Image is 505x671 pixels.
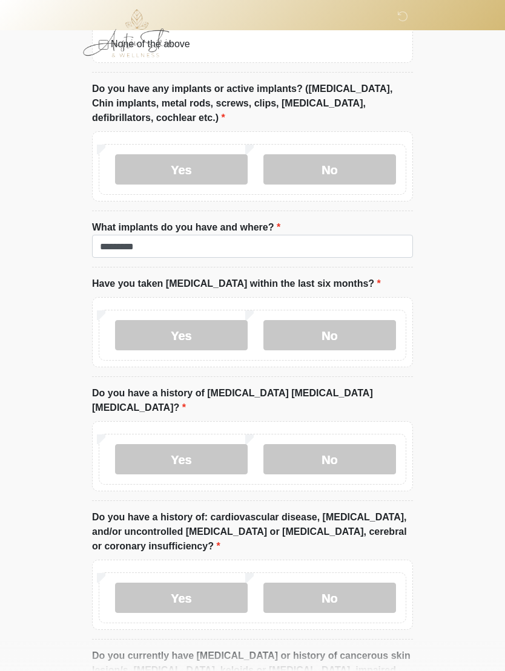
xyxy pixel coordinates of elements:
label: Have you taken [MEDICAL_DATA] within the last six months? [92,277,381,291]
label: Yes [115,154,248,185]
label: Do you have any implants or active implants? ([MEDICAL_DATA], Chin implants, metal rods, screws, ... [92,82,413,125]
label: What implants do you have and where? [92,220,280,235]
label: Do you have a history of [MEDICAL_DATA] [MEDICAL_DATA] [MEDICAL_DATA]? [92,386,413,415]
label: Yes [115,583,248,613]
img: Austin Skin & Wellness Logo [80,9,187,57]
label: Do you have a history of: cardiovascular disease, [MEDICAL_DATA], and/or uncontrolled [MEDICAL_DA... [92,510,413,554]
label: No [263,583,396,613]
label: Yes [115,444,248,474]
label: No [263,320,396,350]
label: Yes [115,320,248,350]
label: No [263,154,396,185]
label: No [263,444,396,474]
